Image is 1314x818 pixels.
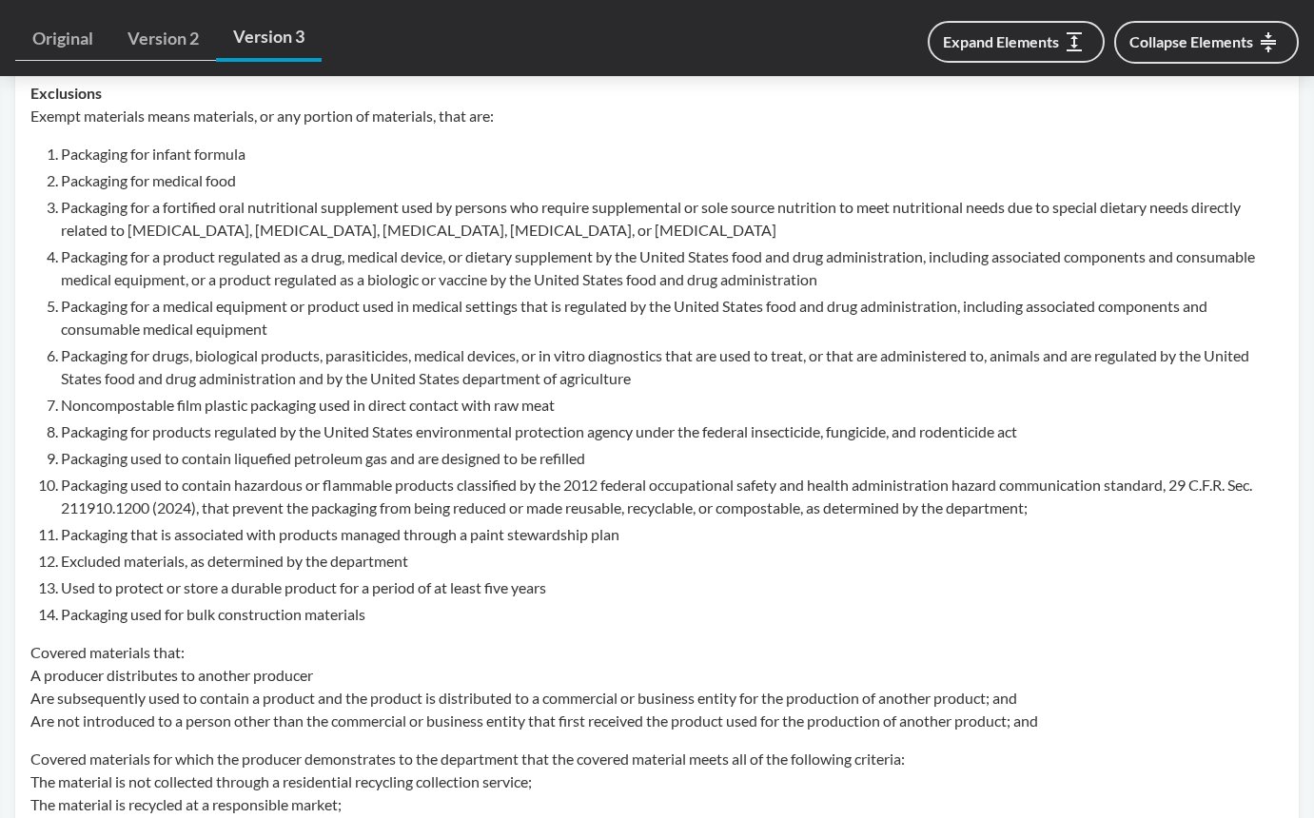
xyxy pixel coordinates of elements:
li: Packaging for products regulated by the United States environmental protection agency under the f... [61,420,1284,443]
li: Noncompostable film plastic packaging used in direct contact with raw meat [61,394,1284,417]
li: Packaging used to contain hazardous or flammable products classified by the 2012 federal occupati... [61,474,1284,519]
strong: Exclusions [30,84,102,102]
li: Packaging that is associated with products managed through a paint stewardship plan [61,523,1284,546]
button: Collapse Elements [1114,21,1299,64]
li: Packaging for a product regulated as a drug, medical device, or dietary supplement by the United ... [61,245,1284,291]
li: Used to protect or store a durable product for a period of at least five years [61,576,1284,599]
li: Packaging used for bulk construction materials [61,603,1284,626]
a: Version 2 [110,17,216,61]
li: Packaging for infant formula [61,143,1284,166]
li: Excluded materials, as determined by the department [61,550,1284,573]
a: Original [15,17,110,61]
p: Covered materials that: A producer distributes to another producer Are subsequently used to conta... [30,641,1284,732]
li: Packaging for a medical equipment or product used in medical settings that is regulated by the Un... [61,295,1284,341]
a: Version 3 [216,15,322,62]
li: Packaging for medical food [61,169,1284,192]
li: Packaging for a fortified oral nutritional supplement used by persons who require supplemental or... [61,196,1284,242]
li: Packaging used to contain liquefied petroleum gas and are designed to be refilled [61,447,1284,470]
li: Packaging for drugs, biological products, parasiticides, medical devices, or in vitro diagnostics... [61,344,1284,390]
button: Expand Elements [928,21,1105,63]
p: Exempt materials means materials, or any portion of materials, that are: [30,105,1284,127]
